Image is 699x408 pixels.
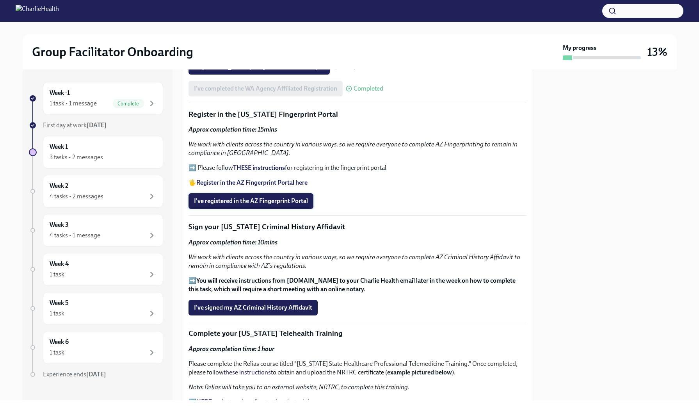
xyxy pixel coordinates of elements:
div: 1 task • 1 message [50,99,97,108]
a: Week -11 task • 1 messageComplete [29,82,163,115]
span: Complete [113,101,144,107]
strong: example pictured below [387,369,452,376]
h6: Week 4 [50,260,69,268]
span: First day at work [43,121,107,129]
p: ➡️ [189,276,526,294]
div: 1 task [50,348,64,357]
h6: Week 1 [50,143,68,151]
p: Sign your [US_STATE] Criminal History Affidavit [189,222,526,232]
h6: Week 5 [50,299,69,307]
p: 🖐️ [189,178,526,187]
button: I've signed my AZ Criminal History Affidavit [189,300,318,315]
a: THESE instructions [233,164,285,171]
span: Experience ends [43,371,106,378]
strong: [DATE] [87,121,107,129]
a: these instructions [224,369,271,376]
p: Register in the [US_STATE] Fingerprint Portal [189,109,526,119]
span: I've signed my AZ Criminal History Affidavit [194,304,312,312]
div: 4 tasks • 1 message [50,231,100,240]
strong: My progress [563,44,596,52]
span: Completed [354,86,383,92]
strong: Approx completion time: 10mins [189,239,277,246]
h3: 13% [647,45,667,59]
em: We work with clients across the country in various ways, so we require everyone to complete AZ Cr... [189,253,520,269]
em: Note: Relias will take you to an external website, NRTRC, to complete this training. [189,383,409,391]
p: ➡️ Please follow for registering in the fingerprint portal [189,164,526,172]
strong: [DATE] [86,371,106,378]
a: Week 51 task [29,292,163,325]
a: Week 13 tasks • 2 messages [29,136,163,169]
span: I've registered in the AZ Fingerprint Portal [194,197,308,205]
span: Completed [341,64,370,70]
h6: Week 2 [50,182,68,190]
p: Complete your [US_STATE] Telehealth Training [189,328,526,339]
div: 3 tasks • 2 messages [50,153,103,162]
a: Week 61 task [29,331,163,364]
strong: Approx completion time: 15mins [189,126,277,133]
h6: Week 6 [50,338,69,346]
strong: You will receive instructions from [DOMAIN_NAME] to your Charlie Health email later in the week o... [189,277,516,293]
a: Week 24 tasks • 2 messages [29,175,163,208]
h6: Week 3 [50,221,69,229]
div: 4 tasks • 2 messages [50,192,103,201]
a: Week 41 task [29,253,163,286]
a: Week 34 tasks • 1 message [29,214,163,247]
em: We work with clients across the country in various ways, so we require everyone to complete AZ Fi... [189,141,518,157]
h2: Group Facilitator Onboarding [32,44,193,60]
img: CharlieHealth [16,5,59,17]
p: Please complete the Relias course titled "[US_STATE] State Healthcare Professional Telemedicine T... [189,360,526,377]
a: HERE [196,398,212,406]
strong: Approx completion time: 1 hour [189,345,274,353]
a: First day at work[DATE] [29,121,163,130]
button: I've registered in the AZ Fingerprint Portal [189,193,313,209]
div: 1 task [50,270,64,279]
a: Register in the AZ Fingerprint Portal here [196,179,308,186]
div: 1 task [50,309,64,318]
h6: Week -1 [50,89,70,97]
